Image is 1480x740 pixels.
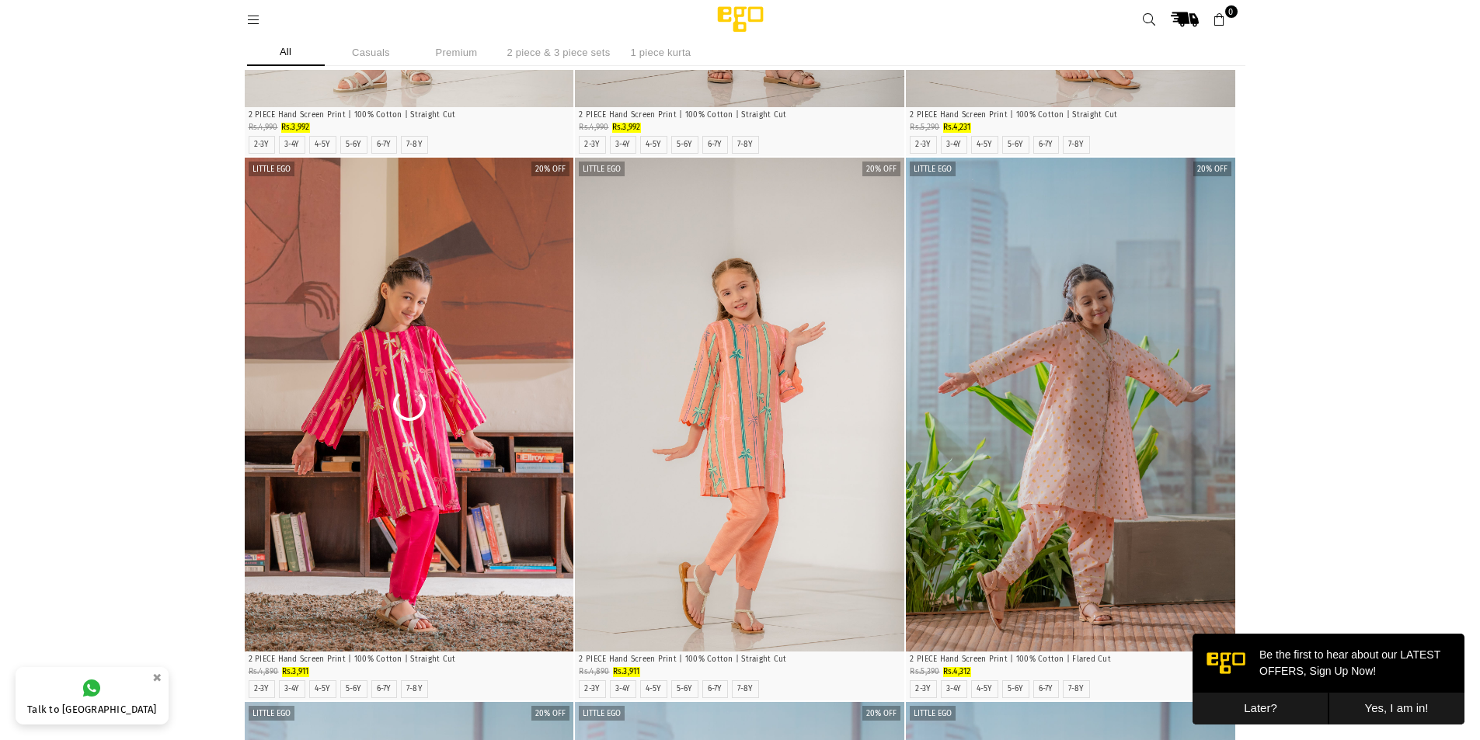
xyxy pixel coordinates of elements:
[737,140,754,150] label: 7-8Y
[575,158,904,651] img: Ribbons 2 piece
[531,162,569,176] label: 20% off
[915,140,931,150] label: 2-3Y
[646,140,662,150] label: 4-5Y
[906,158,1235,651] div: 1 / 6
[1193,634,1464,724] iframe: webpush-onsite
[946,140,962,150] label: 3-4Y
[245,158,574,651] div: 1 / 5
[910,654,1231,665] p: 2 PIECE Hand Screen Print | 100% Cotton | Flared Cut
[910,667,939,676] span: Rs.5,390
[254,684,270,694] a: 2-3Y
[579,109,900,121] p: 2 PIECE Hand Screen Print | 100% Cotton | Straight Cut
[677,140,693,150] label: 5-6Y
[1039,684,1053,694] label: 6-7Y
[418,39,496,66] li: Premium
[16,667,169,724] a: Talk to [GEOGRAPHIC_DATA]
[579,162,625,176] label: Little EGO
[377,684,392,694] label: 6-7Y
[910,162,956,176] label: Little EGO
[946,684,962,694] label: 3-4Y
[579,706,625,721] label: Little EGO
[254,140,270,150] label: 2-3Y
[977,684,993,694] a: 4-5Y
[977,140,993,150] label: 4-5Y
[249,706,294,721] label: Little EGO
[708,140,723,150] label: 6-7Y
[377,140,392,150] a: 6-7Y
[406,140,423,150] a: 7-8Y
[1068,140,1085,150] label: 7-8Y
[615,140,631,150] a: 3-4Y
[575,158,904,651] div: 1 / 6
[915,684,931,694] label: 2-3Y
[282,667,309,676] span: Rs.3,911
[346,140,362,150] label: 5-6Y
[584,140,600,150] label: 2-3Y
[910,123,939,132] span: Rs.5,290
[737,684,754,694] label: 7-8Y
[531,706,569,721] label: 20% off
[612,123,641,132] span: Rs.3,992
[315,140,331,150] label: 4-5Y
[406,684,423,694] a: 7-8Y
[284,684,300,694] label: 3-4Y
[862,162,900,176] label: 20% off
[1136,5,1164,33] a: Search
[613,667,640,676] span: Rs.3,911
[1206,5,1234,33] a: 0
[249,162,294,176] label: Little EGO
[615,684,631,694] label: 3-4Y
[1068,684,1085,694] label: 7-8Y
[333,39,410,66] li: Casuals
[249,109,570,121] p: 2 PIECE Hand Screen Print | 100% Cotton | Straight Cut
[906,158,1235,651] img: Little Polka 2 piece
[346,684,362,694] label: 5-6Y
[315,684,331,694] label: 4-5Y
[579,123,608,132] span: Rs.4,990
[943,667,971,676] span: Rs.4,312
[622,39,699,66] li: 1 piece kurta
[247,39,325,66] li: All
[249,667,279,676] span: Rs.4,890
[1193,162,1231,176] label: 20% off
[906,158,1235,651] a: 1 / 62 / 63 / 64 / 65 / 66 / 6
[503,39,615,66] li: 2 piece & 3 piece sets
[677,684,693,694] label: 5-6Y
[148,665,166,690] button: ×
[584,684,600,694] label: 2-3Y
[708,684,723,694] label: 6-7Y
[943,123,971,132] span: Rs.4,231
[284,140,300,150] label: 3-4Y
[281,123,310,132] span: Rs.3,992
[1008,684,1024,694] label: 5-6Y
[1008,140,1024,150] label: 5-6Y
[674,4,806,35] img: Ego
[1039,140,1053,150] label: 6-7Y
[910,706,956,721] label: Little EGO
